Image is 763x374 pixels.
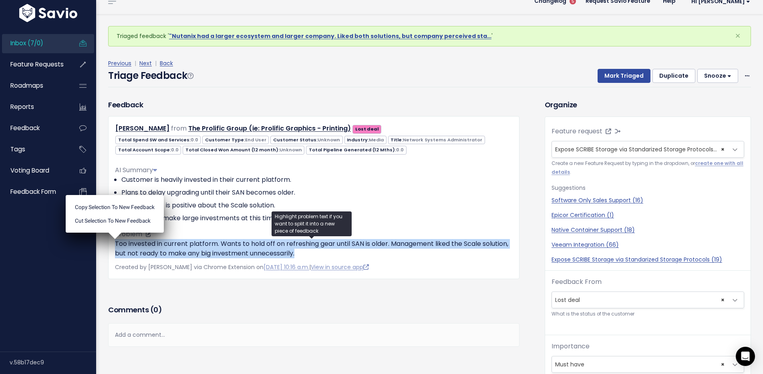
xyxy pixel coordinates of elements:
button: Duplicate [652,69,695,83]
span: End User [245,137,266,143]
label: Feature request [552,127,602,136]
a: Feedback form [2,183,66,201]
span: Total Closed Won Amount (12 month): [183,146,304,154]
a: Veeam Integration (66) [552,241,744,249]
span: Total Account Scope: [115,146,181,154]
div: Highlight problem text if you want to split it into a new piece of feedback [272,211,352,236]
li: Copy selection to new Feedback [69,200,161,214]
button: Mark Triaged [598,69,650,83]
span: 0.0 [191,137,198,143]
a: Next [139,59,152,67]
h3: Comments ( ) [108,304,519,316]
li: Plans to delay upgrading until their SAN becomes older. [121,188,513,197]
span: Expose SCRIBE Storage via Standarized Storage Protocols (19) [555,145,726,153]
div: Triaged feedback ' ' [108,26,751,46]
img: logo-white.9d6f32f41409.svg [17,4,79,22]
span: Must have [552,356,728,372]
span: Inbox (7/0) [10,39,43,47]
span: × [735,29,741,42]
p: Too invested in current platform. Wants to hold off on refreshing gear until SAN is older. Manage... [115,239,513,258]
span: | [133,59,138,67]
span: Total Spend SW and Services: [115,136,201,144]
label: Feedback From [552,277,602,287]
span: Created by [PERSON_NAME] via Chrome Extension on | [115,263,369,271]
li: Cut selection to new Feedback [69,214,161,227]
span: Total Pipeline Generated (12 Mths): [306,146,406,154]
a: Tags [2,140,66,159]
a: Epicor Certification (1) [552,211,744,219]
span: Tags [10,145,25,153]
span: Voting Board [10,166,49,175]
a: Software Only Sales Support (16) [552,196,744,205]
button: Snooze [697,69,738,83]
span: Feature Requests [10,60,64,68]
button: Close [727,26,749,46]
span: from [171,124,187,133]
span: Network Systems Administrator [403,137,482,143]
a: View in source app [311,263,369,271]
li: Management is positive about the Scale solution. [121,201,513,210]
span: | [153,59,158,67]
span: Must have [552,356,744,373]
li: Customer is heavily invested in their current platform. [121,175,513,185]
small: What is the status of the customer [552,310,744,318]
span: Customer Type: [202,136,269,144]
a: Feedback [2,119,66,137]
span: AI Summary [115,165,157,175]
h3: Organize [545,99,751,110]
span: Customer Status: [270,136,342,144]
h4: Triage Feedback [108,68,193,83]
div: v.58b17dec9 [10,352,96,373]
span: Feedback form [10,187,56,196]
a: Voting Board [2,161,66,180]
span: Unknown [280,147,302,153]
span: Roadmaps [10,81,43,90]
a: Native Container Support (18) [552,226,744,234]
span: Lost deal [552,292,744,308]
strong: Lost deal [355,126,379,132]
span: × [721,292,725,308]
a: [DATE] 10:16 a.m. [264,263,309,271]
a: [PERSON_NAME] [115,124,169,133]
span: Industry: [344,136,387,144]
a: Roadmaps [2,76,66,95]
h3: Feedback [108,99,143,110]
span: Media [369,137,384,143]
p: Suggestions [552,183,744,193]
label: Importance [552,342,590,351]
span: Title: [388,136,485,144]
a: Inbox (7/0) [2,34,66,52]
span: 0.0 [396,147,404,153]
span: Lost deal [552,292,728,308]
a: "Nutanix had a larger ecosystem and larger company. Liked both solutions, but company perceived sta… [169,32,491,40]
span: Feedback [10,124,40,132]
a: Previous [108,59,131,67]
a: Reports [2,98,66,116]
a: The Prolific Group (ie: Prolific Graphics - Printing) [188,124,351,133]
a: Expose SCRIBE Storage via Standarized Storage Protocols (19) [552,255,744,264]
span: 0.0 [171,147,179,153]
small: Create a new Feature Request by typing in the dropdown, or . [552,159,744,177]
a: Back [160,59,173,67]
div: Add a comment... [108,323,519,347]
a: Feature Requests [2,55,66,74]
div: Open Intercom Messenger [736,347,755,366]
span: × [721,141,725,157]
a: create one with all details [552,160,743,175]
span: Reports [10,103,34,111]
span: × [721,356,725,372]
span: Unknown [318,137,340,143]
span: 0 [153,305,158,315]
